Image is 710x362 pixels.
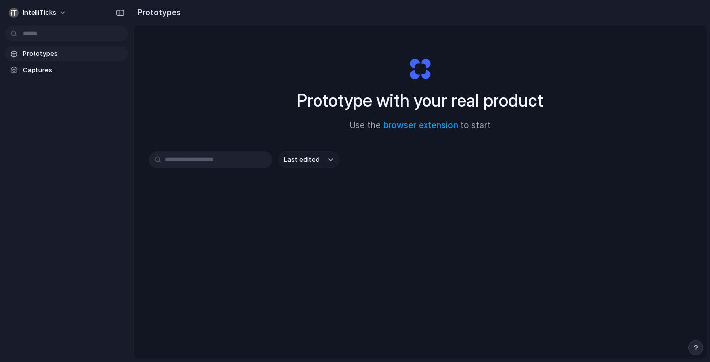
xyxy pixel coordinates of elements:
button: Last edited [278,151,339,168]
h2: Prototypes [133,6,181,18]
span: IntelliTicks [23,8,56,18]
a: Captures [5,63,128,77]
span: Last edited [284,155,319,165]
span: Use the to start [350,119,491,132]
button: IntelliTicks [5,5,71,21]
a: browser extension [383,120,458,130]
span: Captures [23,65,124,75]
a: Prototypes [5,46,128,61]
span: Prototypes [23,49,124,59]
h1: Prototype with your real product [297,87,543,113]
